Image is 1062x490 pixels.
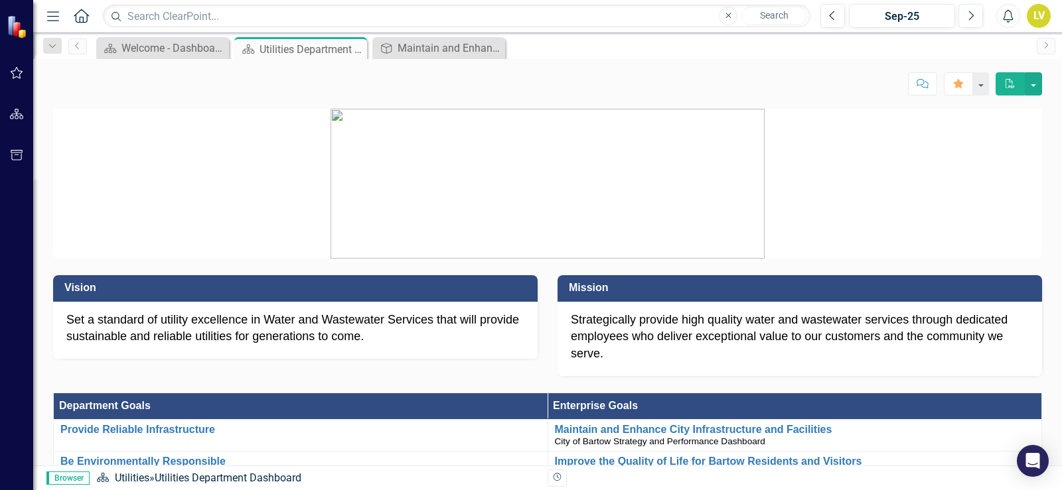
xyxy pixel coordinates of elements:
button: LV [1027,4,1051,28]
h3: Mission [569,282,1035,294]
a: Be Environmentally Responsible [60,456,541,467]
div: Open Intercom Messenger [1017,445,1049,477]
div: Maintain and Enhance City Infrastructure and Facilities [398,40,502,56]
h3: Vision [64,282,531,294]
div: Sep-25 [854,9,950,25]
button: Sep-25 [849,4,955,28]
button: Search [741,7,807,25]
img: ClearPoint Strategy [7,15,30,38]
span: Browser [46,471,90,485]
div: » [96,471,538,486]
a: Provide Reliable Infrastructure [60,424,541,436]
a: Maintain and Enhance City Infrastructure and Facilities [555,424,1035,436]
p: Strategically provide high quality water and wastewater services through dedicated employees who ... [571,312,1029,363]
div: Utilities Department Dashboard [155,471,301,484]
div: Utilities Department Dashboard [260,41,364,58]
input: Search ClearPoint... [103,5,810,28]
a: Utilities [115,471,149,484]
a: Maintain and Enhance City Infrastructure and Facilities [376,40,502,56]
span: Search [760,10,789,21]
span: City of Bartow Strategy and Performance Dashboard [555,436,765,446]
div: Welcome - Dashboard [121,40,226,56]
a: Welcome - Dashboard [100,40,226,56]
p: Set a standard of utility excellence in Water and Wastewater Services that will provide sustainab... [66,312,524,345]
a: Improve the Quality of Life for Bartow Residents and Visitors [555,456,1035,467]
